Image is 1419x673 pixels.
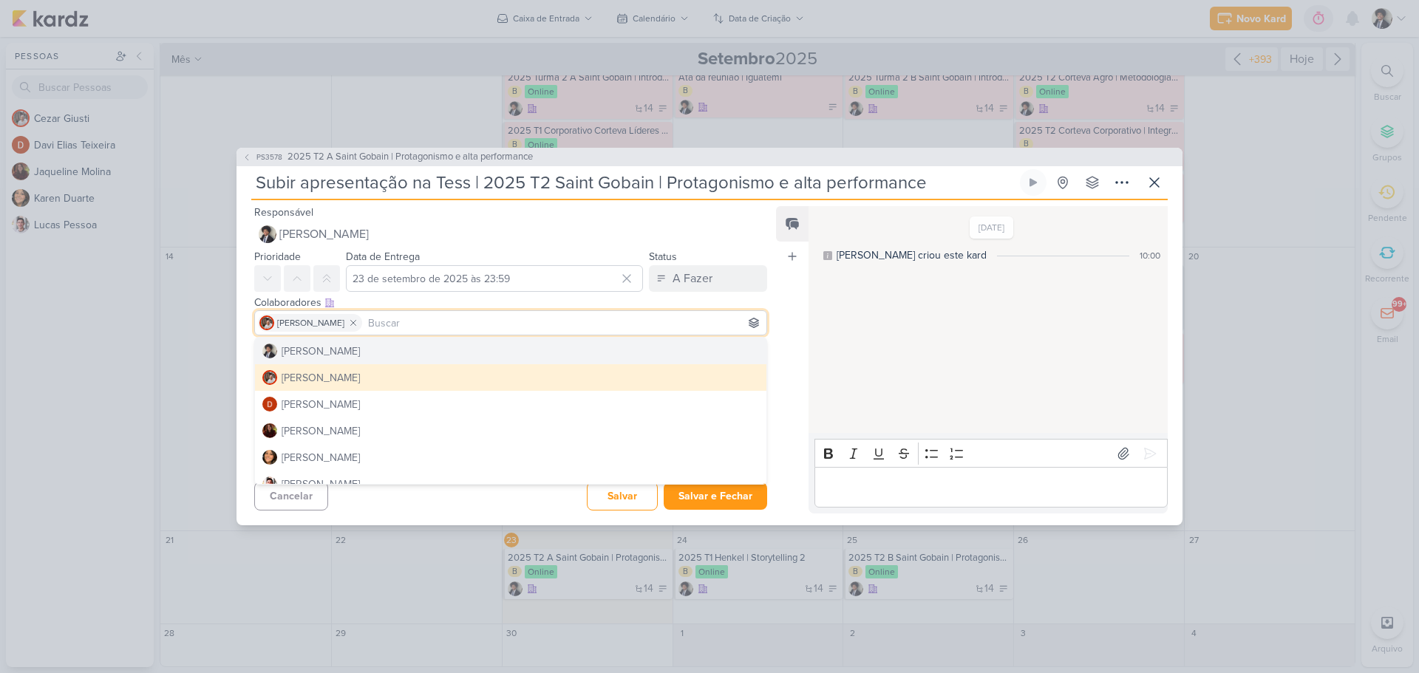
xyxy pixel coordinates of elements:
input: Buscar [365,314,763,332]
button: Cancelar [254,482,328,510]
button: Salvar [587,482,658,510]
div: 10:00 [1140,249,1160,262]
span: 2025 T2 A Saint Gobain | Protagonismo e alta performance [287,150,533,165]
button: Salvar e Fechar [664,482,767,510]
button: [PERSON_NAME] [255,417,766,444]
div: Colaboradores [254,295,767,310]
label: Data de Entrega [346,250,420,263]
div: Editor toolbar [814,439,1168,468]
img: Cezar Giusti [259,315,274,330]
button: A Fazer [649,265,767,292]
button: PS3578 2025 T2 A Saint Gobain | Protagonismo e alta performance [242,150,533,165]
img: Pedro Luahn Simões [259,225,276,243]
img: Davi Elias Teixeira [262,397,277,411]
img: Jaqueline Molina [262,423,277,438]
input: Select a date [346,265,643,292]
label: Prioridade [254,250,301,263]
div: [PERSON_NAME] [282,370,360,386]
input: Kard Sem Título [251,169,1017,196]
div: [PERSON_NAME] [282,397,360,412]
button: [PERSON_NAME] [255,338,766,364]
div: A Fazer [673,270,712,287]
div: Editor editing area: main [814,467,1168,508]
img: Cezar Giusti [262,370,277,385]
label: Responsável [254,206,313,219]
img: Lucas Pessoa [262,476,277,491]
label: Status [649,250,677,263]
span: [PERSON_NAME] [277,316,344,329]
button: [PERSON_NAME] [255,444,766,471]
div: [PERSON_NAME] [282,344,360,359]
div: [PERSON_NAME] [282,423,360,439]
span: PS3578 [254,151,285,163]
button: [PERSON_NAME] [254,221,767,247]
img: Pedro Luahn Simões [262,344,277,358]
div: [PERSON_NAME] [282,476,360,492]
div: [PERSON_NAME] criou este kard [837,247,987,263]
img: Karen Duarte [262,450,277,465]
div: Ligar relógio [1027,177,1039,188]
button: [PERSON_NAME] [255,391,766,417]
button: [PERSON_NAME] [255,471,766,497]
div: [PERSON_NAME] [282,450,360,465]
span: [PERSON_NAME] [279,225,369,243]
button: [PERSON_NAME] [255,364,766,391]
